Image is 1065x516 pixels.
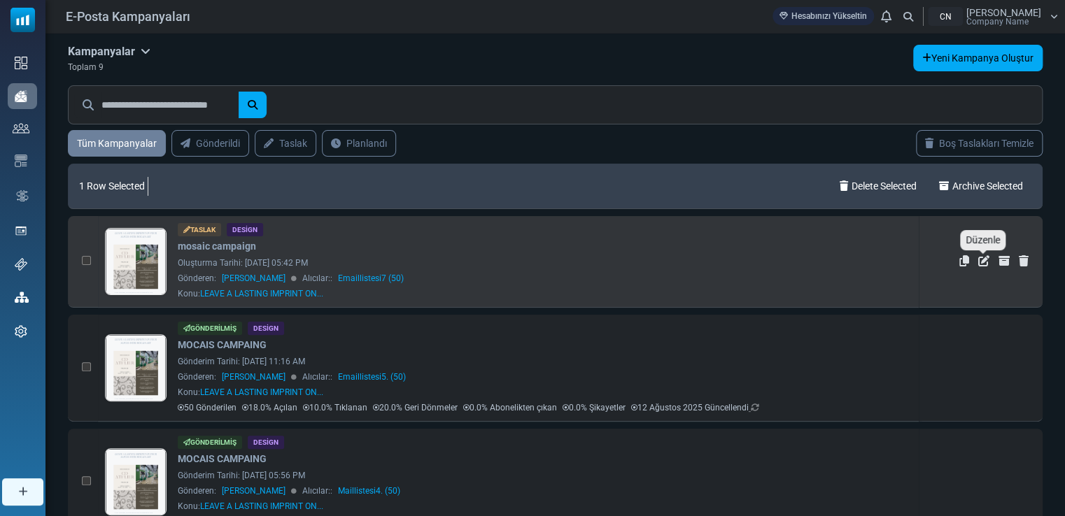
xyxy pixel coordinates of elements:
div: Design [248,436,284,449]
p: 10.0% Tıklanan [303,401,367,414]
img: workflow.svg [15,188,30,204]
span: 1 Row Selected [79,172,145,200]
p: 18.0% Açılan [242,401,297,414]
span: 9 [99,62,104,72]
a: Emaillistesi7 (50) [338,272,404,285]
div: Konu: [178,287,323,300]
div: Gönderen: Alıcılar:: [178,272,912,285]
span: Toplam [68,62,97,72]
img: email-templates-icon.svg [15,155,27,167]
span: [PERSON_NAME] [222,371,285,383]
a: Hesabınızı Yükseltin [773,7,874,25]
img: mailsoftly_icon_blue_white.svg [10,8,35,32]
a: Boş Taslakları Temizle [916,130,1043,157]
a: Maillistesi4. (50) [338,485,400,497]
a: Tüm Kampanyalar [68,130,166,157]
a: Emaillistesi5. (50) [338,371,406,383]
a: CN [PERSON_NAME] Company Name [928,7,1058,26]
a: Gönderildi [171,130,249,157]
div: Düzenle [960,230,1006,250]
a: Sil [1019,255,1029,266]
div: Gönderilmiş [178,322,242,335]
span: LEAVE A LASTING IMPRINT ON... [200,501,323,511]
h5: Kampanyalar [68,45,150,58]
div: Design [227,223,263,236]
img: support-icon.svg [15,258,27,271]
a: Yeni Kampanya Oluştur [913,45,1043,71]
div: Gönderen: Alıcılar:: [178,371,912,383]
span: [PERSON_NAME] [222,485,285,497]
a: Planlandı [322,130,396,157]
span: [PERSON_NAME] [966,8,1041,17]
span: E-Posta Kampanyaları [66,7,190,26]
span: Company Name [966,17,1029,26]
a: MOCAIS CAMPAING [178,338,267,352]
a: Kopyala [959,255,969,266]
span: [PERSON_NAME] [222,272,285,285]
div: Oluşturma Tarihi: [DATE] 05:42 PM [178,257,912,269]
div: Konu: [178,500,323,513]
div: Design [248,322,284,335]
span: LEAVE A LASTING IMPRINT ON... [200,387,323,397]
a: Archive Selected [933,166,1029,206]
p: 50 Gönderilen [178,401,237,414]
img: campaigns-icon-active.png [15,90,27,102]
img: settings-icon.svg [15,325,27,338]
div: Konu: [178,386,323,399]
span: LEAVE A LASTING IMPRINT ON... [200,289,323,299]
a: Düzenle [978,255,989,266]
img: contacts-icon.svg [13,123,29,133]
a: Delete Selected [834,166,922,206]
a: mosaic campaign [178,239,256,254]
p: 12 Ağustos 2025 Güncellendi [631,401,759,414]
div: Gönderilmiş [178,436,242,449]
div: CN [928,7,963,26]
a: Taslak [255,130,316,157]
div: Gönderim Tarihi: [DATE] 05:56 PM [178,469,912,482]
div: Gönderim Tarihi: [DATE] 11:16 AM [178,355,912,368]
a: MOCAIS CAMPAING [178,452,267,466]
div: Taslak [178,223,221,236]
p: 20.0% Geri Dönmeler [373,401,458,414]
img: dashboard-icon.svg [15,57,27,69]
div: Gönderen: Alıcılar:: [178,485,912,497]
p: 0.0% Abonelikten çıkan [463,401,557,414]
img: landing_pages.svg [15,224,27,237]
a: Arşivle [999,255,1010,266]
p: 0.0% Şikayetler [563,401,626,414]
